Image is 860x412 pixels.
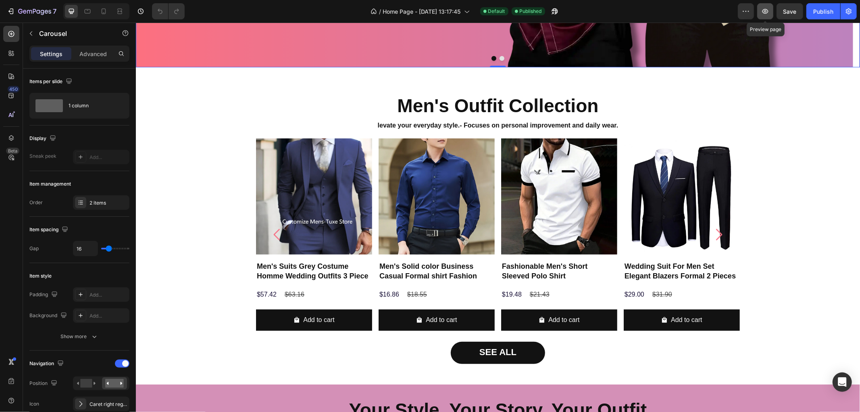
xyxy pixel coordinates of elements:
div: Gap [29,245,39,252]
div: Items per slide [29,76,74,87]
div: 2 items [90,199,127,207]
strong: Your Style, Your Story, Your Outfit [213,377,511,398]
a: Fashionable Men's Short Sleeved Polo Shirt [365,116,481,232]
input: Auto [73,241,98,256]
button: Add to cart [365,287,481,308]
p: Settings [40,50,62,58]
div: Navigation [29,358,65,369]
div: 450 [8,86,19,92]
div: 1 column [69,96,118,115]
button: Add to cart [488,287,604,308]
span: Default [488,8,505,15]
button: Show more [29,329,129,344]
div: Publish [813,7,833,16]
strong: SEE ALL [344,324,381,335]
div: Sneak peek [29,153,56,160]
div: Add... [90,291,127,299]
a: Men's Suits Grey Costume Homme Wedding Outfits 3 Piece [120,116,236,232]
div: $18.55 [271,266,292,279]
p: Carousel [39,29,108,38]
div: Add... [90,312,127,320]
div: Add to cart [167,292,198,303]
div: Order [29,199,43,206]
strong: Men's Outfit Collection [261,73,462,94]
div: $57.42 [120,266,142,279]
h2: Wedding Suit For Men Set Elegant Blazers Formal 2 Pieces [488,238,604,259]
button: Publish [806,3,840,19]
button: Add to cart [243,287,359,308]
div: Item management [29,180,71,188]
div: Item spacing [29,224,70,235]
div: Add to cart [412,292,444,303]
p: Advanced [79,50,107,58]
div: Show more [61,333,98,341]
button: 7 [3,3,60,19]
button: Carousel Back Arrow [127,197,156,227]
p: 7 [53,6,56,16]
div: Add to cart [290,292,321,303]
span: Published [520,8,542,15]
h2: Men's Suits Grey Costume Homme Wedding Outfits 3 Piece [120,238,236,259]
div: Caret right regular [90,401,127,408]
a: Men's Solid color Business Casual Formal shirt Fashion [243,116,359,232]
div: Item style [29,272,52,280]
div: $31.90 [516,266,537,279]
button: Save [777,3,803,19]
span: Home Page - [DATE] 13:17:45 [383,7,461,16]
button: Add to cart [120,287,236,308]
a: SEE ALL [315,319,409,341]
div: Position [29,378,59,389]
div: $19.48 [365,266,387,279]
div: $16.86 [243,266,264,279]
div: Undo/Redo [152,3,185,19]
button: Dot [356,33,360,38]
div: Padding [29,289,59,300]
div: Add to cart [535,292,566,303]
iframe: Design area [136,23,860,412]
div: Beta [6,148,19,154]
div: Icon [29,400,39,408]
span: Save [783,8,797,15]
h2: Men's Solid color Business Casual Formal shirt Fashion [243,238,359,259]
a: Wedding Suit For Men Set Elegant Blazers Formal 2 Pieces [488,116,604,232]
div: Background [29,310,69,321]
button: Dot [364,33,369,38]
strong: levate your everyday style. [242,99,324,106]
span: / [379,7,381,16]
div: Display [29,133,58,144]
button: Carousel Next Arrow [568,197,598,227]
div: $29.00 [488,266,509,279]
div: Open Intercom Messenger [833,372,852,392]
p: - Focuses on personal improvement and daily wear. [121,97,603,109]
div: $21.43 [393,266,414,279]
h2: Fashionable Men's Short Sleeved Polo Shirt [365,238,481,259]
div: $63.16 [148,266,169,279]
